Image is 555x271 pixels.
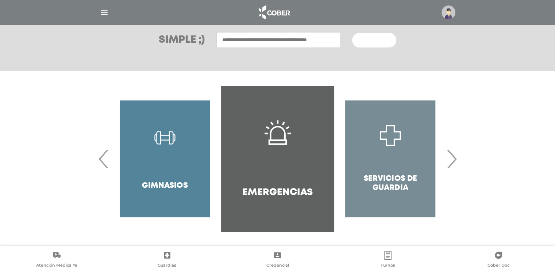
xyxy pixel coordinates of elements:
[442,5,455,19] img: profile-placeholder.svg
[112,251,223,270] a: Guardias
[381,263,395,269] span: Turnos
[333,251,443,270] a: Turnos
[443,251,554,270] a: Cober Doc
[1,251,112,270] a: Atención Médica Ya
[159,35,205,45] h3: Simple ;)
[361,38,382,43] span: Buscar
[242,187,313,198] h4: Emergencias
[352,33,396,47] button: Buscar
[487,263,509,269] span: Cober Doc
[444,139,459,179] span: Next
[221,86,334,232] a: Emergencias
[158,263,176,269] span: Guardias
[266,263,289,269] span: Credencial
[100,8,109,17] img: Cober_menu-lines-white.svg
[255,4,293,21] img: logo_cober_home-white.png
[36,263,77,269] span: Atención Médica Ya
[222,251,333,270] a: Credencial
[97,139,111,179] span: Previous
